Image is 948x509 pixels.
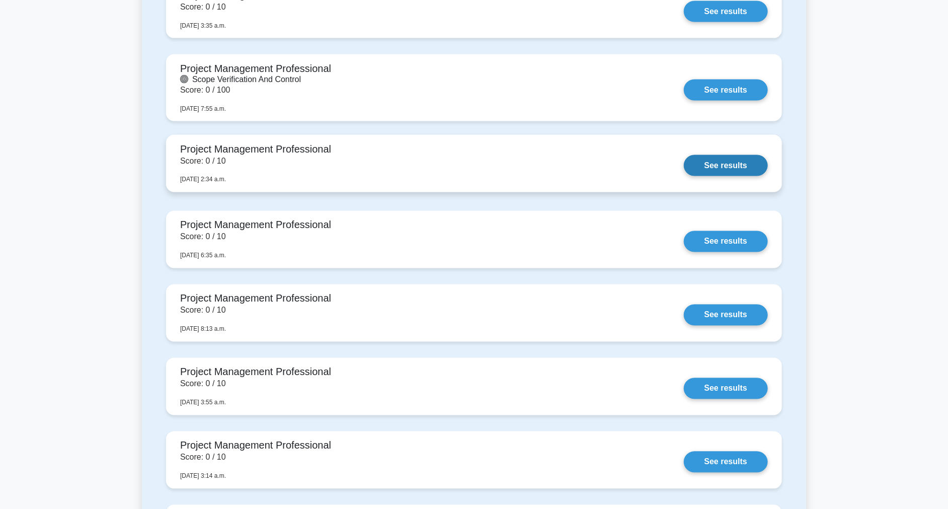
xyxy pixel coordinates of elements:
[684,231,768,252] a: See results
[684,305,768,326] a: See results
[684,378,768,399] a: See results
[684,155,768,176] a: See results
[684,80,768,101] a: See results
[684,1,768,22] a: See results
[684,452,768,473] a: See results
